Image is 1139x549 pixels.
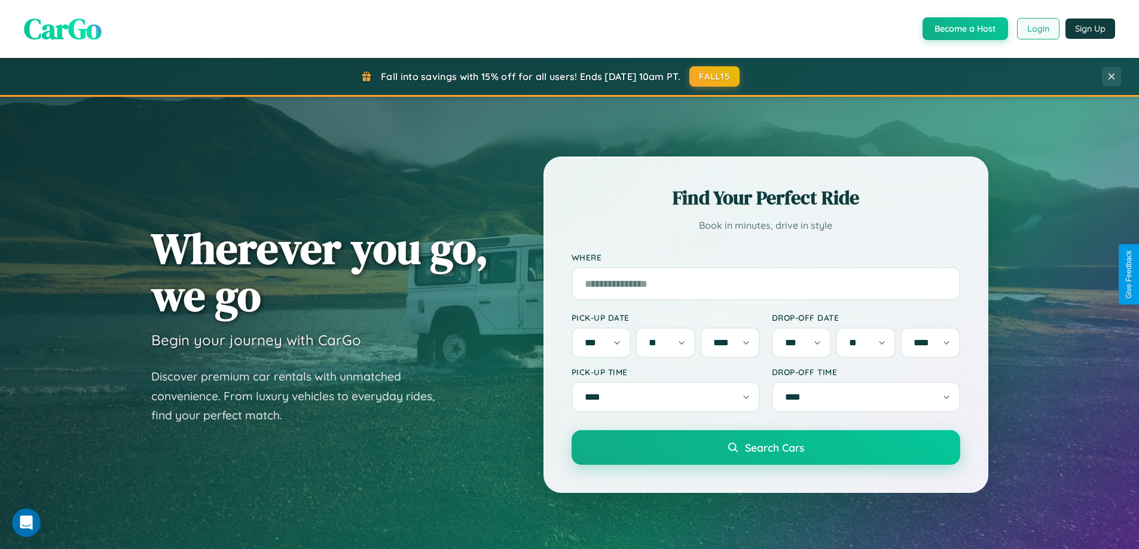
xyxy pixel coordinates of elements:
button: Sign Up [1065,19,1115,39]
label: Where [572,252,960,262]
p: Book in minutes, drive in style [572,217,960,234]
h3: Begin your journey with CarGo [151,331,361,349]
p: Discover premium car rentals with unmatched convenience. From luxury vehicles to everyday rides, ... [151,367,450,425]
div: Give Feedback [1125,250,1133,299]
span: Fall into savings with 15% off for all users! Ends [DATE] 10am PT. [381,70,680,82]
button: Login [1017,18,1059,39]
h1: Wherever you go, we go [151,225,488,319]
label: Pick-up Date [572,312,760,323]
label: Drop-off Time [772,367,960,377]
button: Become a Host [923,17,1008,40]
label: Drop-off Date [772,312,960,323]
h2: Find Your Perfect Ride [572,185,960,211]
iframe: Intercom live chat [12,508,41,537]
button: FALL15 [689,66,740,87]
span: Search Cars [745,441,804,454]
label: Pick-up Time [572,367,760,377]
span: CarGo [24,9,102,48]
button: Search Cars [572,430,960,465]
